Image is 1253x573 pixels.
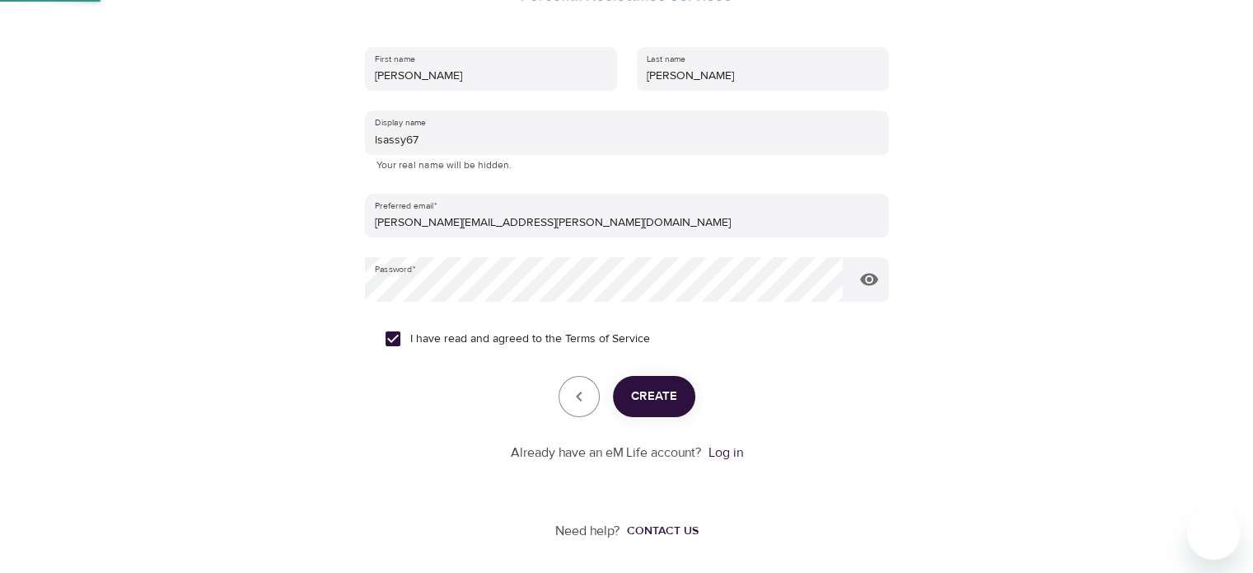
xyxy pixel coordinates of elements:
a: Log in [708,444,743,461]
a: Terms of Service [565,331,650,348]
span: Create [631,386,677,407]
a: Contact us [620,523,699,539]
span: I have read and agreed to the [410,331,650,348]
div: Contact us [627,523,699,539]
p: Already have an eM Life account? [511,444,702,463]
p: Need help? [555,522,620,541]
iframe: Button to launch messaging window [1187,507,1240,560]
button: Create [613,376,695,417]
p: Your real name will be hidden. [376,157,877,174]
